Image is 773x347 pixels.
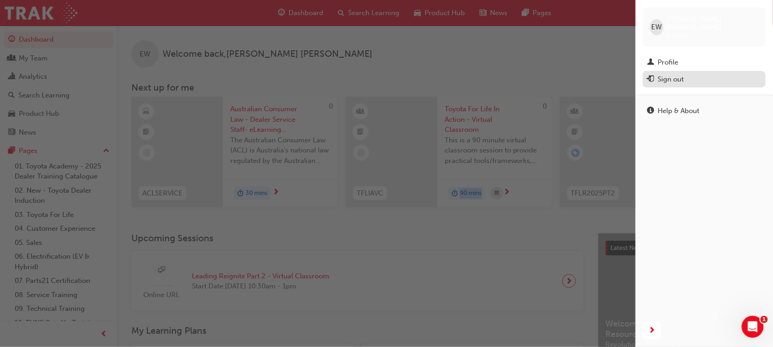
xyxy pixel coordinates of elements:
[652,22,662,33] span: EW
[643,71,766,88] button: Sign out
[761,316,768,323] span: 1
[648,59,654,67] span: man-icon
[742,316,764,338] iframe: Intercom live chat
[667,32,689,39] span: 633958
[648,107,654,115] span: info-icon
[643,54,766,71] a: Profile
[658,106,700,116] div: Help & About
[649,325,656,336] span: next-icon
[643,103,766,119] a: Help & About
[667,15,758,31] span: [PERSON_NAME] [PERSON_NAME]
[658,57,679,68] div: Profile
[648,76,654,84] span: exit-icon
[658,74,684,85] div: Sign out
